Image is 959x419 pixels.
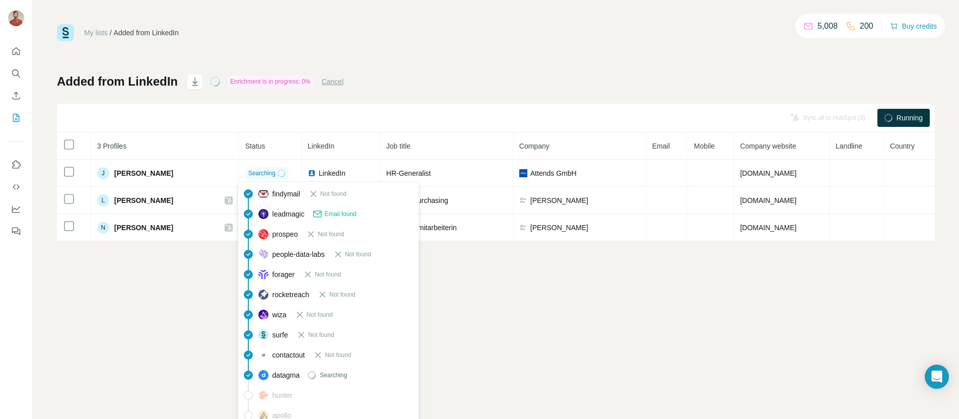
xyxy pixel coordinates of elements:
[8,109,24,127] button: My lists
[272,370,300,380] span: datagma
[258,269,268,280] img: provider forager logo
[258,189,268,199] img: provider findymail logo
[740,196,796,204] span: [DOMAIN_NAME]
[114,223,173,233] span: [PERSON_NAME]
[97,194,109,206] div: L
[8,64,24,83] button: Search
[258,310,268,320] img: provider wiza logo
[318,230,344,239] span: Not found
[110,28,112,38] li: /
[740,224,796,232] span: [DOMAIN_NAME]
[817,20,838,32] p: 5,008
[272,310,287,320] span: wiza
[258,249,268,258] img: provider people-data-labs logo
[307,310,333,319] span: Not found
[890,142,915,150] span: Country
[530,223,588,233] span: [PERSON_NAME]
[519,169,527,177] img: company-logo
[57,74,178,90] h1: Added from LinkedIn
[325,351,351,360] span: Not found
[258,370,268,380] img: provider datagma logo
[258,329,268,339] img: provider surfe logo
[8,42,24,60] button: Quick start
[8,10,24,26] img: Avatar
[519,224,527,232] img: company-logo
[8,178,24,196] button: Use Surfe API
[530,168,577,178] span: Attends GmbH
[97,167,109,179] div: J
[258,209,268,219] img: provider leadmagic logo
[860,20,873,32] p: 200
[258,353,268,358] img: provider contactout logo
[272,330,288,340] span: surfe
[258,390,268,399] img: provider hunter logo
[320,371,347,380] span: Searching
[519,196,527,204] img: company-logo
[308,142,334,150] span: LinkedIn
[8,156,24,174] button: Use Surfe on LinkedIn
[272,269,295,280] span: forager
[694,142,715,150] span: Mobile
[890,19,937,33] button: Buy credits
[925,365,949,389] div: Open Intercom Messenger
[8,222,24,240] button: Feedback
[114,168,173,178] span: [PERSON_NAME]
[272,189,300,199] span: findymail
[245,142,265,150] span: Status
[97,142,126,150] span: 3 Profiles
[248,169,276,178] span: Searching
[321,77,344,87] button: Cancel
[324,210,356,219] span: Email found
[315,270,341,279] span: Not found
[530,195,588,205] span: [PERSON_NAME]
[57,24,74,41] img: Surfe Logo
[319,168,346,178] span: LinkedIn
[320,189,347,198] span: Not found
[258,290,268,300] img: provider rocketreach logo
[114,28,179,38] div: Added from LinkedIn
[8,87,24,105] button: Enrich CSV
[329,290,356,299] span: Not found
[386,224,457,232] span: Empfangsmitarbeiterin
[8,200,24,218] button: Dashboard
[308,169,316,177] img: LinkedIn logo
[272,249,325,259] span: people-data-labs
[836,142,862,150] span: Landline
[272,350,305,360] span: contactout
[272,290,309,300] span: rocketreach
[272,229,298,239] span: prospeo
[258,229,268,239] img: provider prospeo logo
[272,209,305,219] span: leadmagic
[345,250,371,259] span: Not found
[84,29,108,37] a: My lists
[114,195,173,205] span: [PERSON_NAME]
[227,76,313,88] div: Enrichment is in progress: 0%
[740,142,796,150] span: Company website
[519,142,550,150] span: Company
[386,142,410,150] span: Job title
[386,169,431,177] span: HR-Generalist
[272,390,293,400] span: hunter
[308,330,334,339] span: Not found
[897,113,923,123] span: Running
[740,169,796,177] span: [DOMAIN_NAME]
[652,142,670,150] span: Email
[97,222,109,234] div: N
